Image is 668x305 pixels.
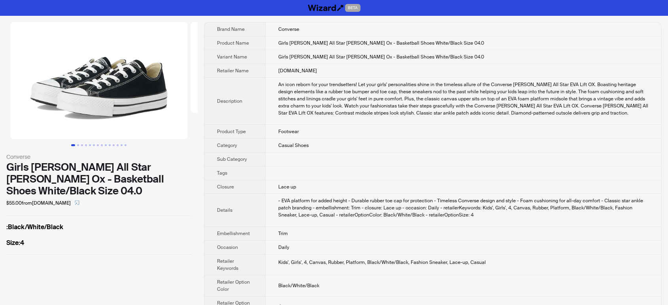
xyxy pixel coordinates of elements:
[217,258,238,271] span: Retailer Keywords
[278,282,319,289] span: Black/White/Black
[71,144,75,146] button: Go to slide 1
[109,144,111,146] button: Go to slide 10
[6,197,191,209] div: $55.00 from [DOMAIN_NAME]
[217,54,247,60] span: Variant Name
[85,144,87,146] button: Go to slide 4
[278,68,317,74] span: [DOMAIN_NAME]
[217,207,232,213] span: Details
[10,22,187,139] img: Girls Chuck Taylor All Star EVA Lift Ox - Basketball Shoes White/Black Size 04.0 Girls Chuck Tayl...
[217,184,234,190] span: Closure
[6,223,8,231] span: :
[191,22,328,113] img: Girls Chuck Taylor All Star EVA Lift Ox - Basketball Shoes White/Black Size 04.0 Girls Chuck Tayl...
[278,26,299,32] span: Converse
[345,4,360,12] span: BETA
[6,161,191,197] div: Girls [PERSON_NAME] All Star [PERSON_NAME] Ox - Basketball Shoes White/Black Size 04.0
[278,142,309,149] span: Casual Shoes
[117,144,119,146] button: Go to slide 12
[217,26,245,32] span: Brand Name
[101,144,103,146] button: Go to slide 8
[217,230,250,237] span: Embellishment
[278,230,288,237] span: Trim
[217,279,250,292] span: Retailer Option Color
[278,197,649,218] div: - EVA platform for added height - Durable rubber toe cap for protection - Timeless Converse desig...
[217,156,247,162] span: Sub Category
[278,259,649,266] div: Kids', Girls', 4, Canvas, Rubber, Platform, Black/White/Black, Fashion Sneaker, Lace-up, Casual
[278,81,649,117] div: An icon reborn for your trendsetters! Let your girls' personalities shine in the timeless allure ...
[217,128,246,135] span: Product Type
[93,144,95,146] button: Go to slide 6
[217,98,242,104] span: Description
[278,184,296,190] span: Lace up
[217,244,238,250] span: Occasion
[278,54,484,60] span: Girls [PERSON_NAME] All Star [PERSON_NAME] Ox - Basketball Shoes White/Black Size 04.0
[217,68,249,74] span: Retailer Name
[217,170,227,176] span: Tags
[278,244,289,250] span: Daily
[125,144,126,146] button: Go to slide 14
[77,144,79,146] button: Go to slide 2
[217,142,237,149] span: Category
[6,238,191,248] label: 4
[6,239,20,247] span: Size :
[121,144,123,146] button: Go to slide 13
[6,222,191,232] label: Black/White/Black
[105,144,107,146] button: Go to slide 9
[217,40,249,46] span: Product Name
[81,144,83,146] button: Go to slide 3
[278,128,299,135] span: Footwear
[75,200,79,205] span: select
[97,144,99,146] button: Go to slide 7
[6,152,191,161] div: Converse
[278,40,484,46] span: Girls [PERSON_NAME] All Star [PERSON_NAME] Ox - Basketball Shoes White/Black Size 04.0
[89,144,91,146] button: Go to slide 5
[113,144,115,146] button: Go to slide 11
